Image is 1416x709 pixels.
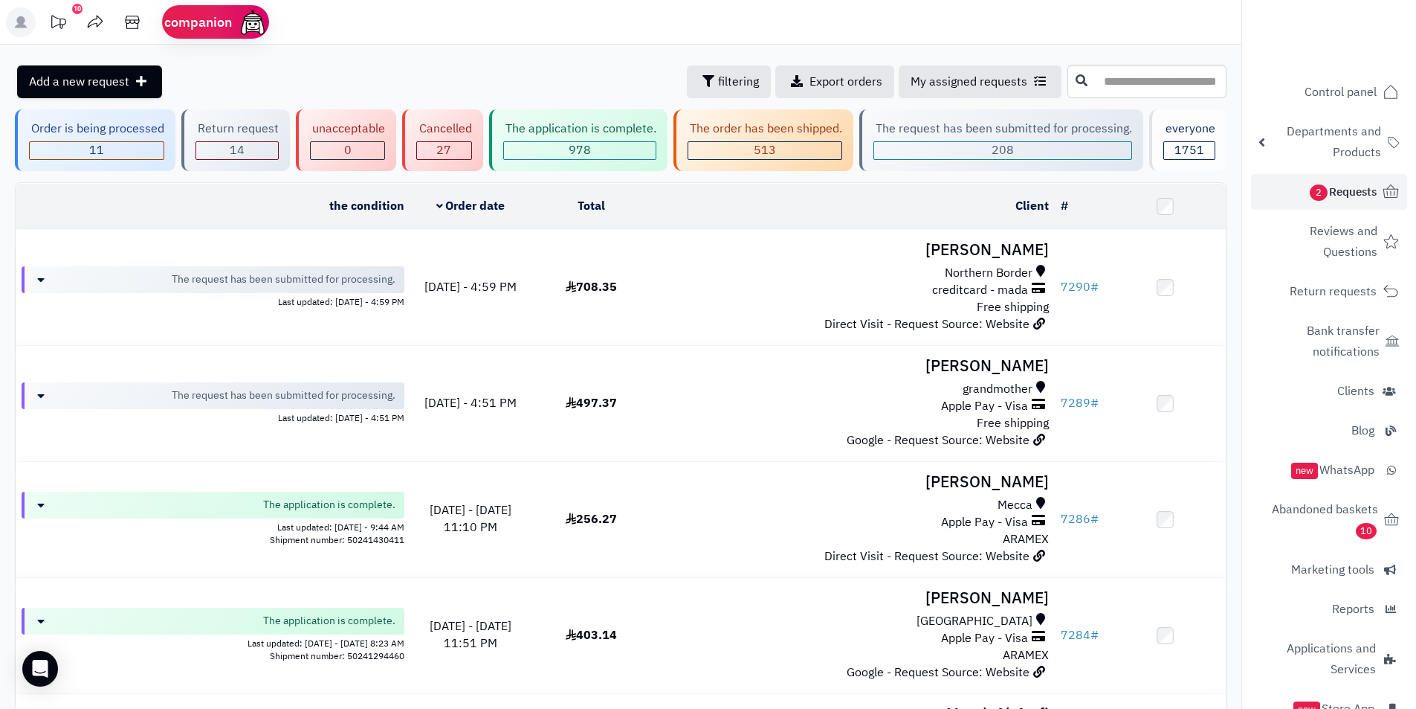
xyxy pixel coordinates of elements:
[690,120,842,138] font: The order has been shipped.
[263,497,395,513] font: The application is complete.
[809,73,882,91] font: Export orders
[1061,626,1099,644] a: #7284
[270,533,404,547] font: Shipment number: 50241430411
[238,7,268,37] img: ai-face.png
[1003,647,1049,664] font: ARAMEX
[824,548,1029,565] font: Direct Visit - Request Source: Website
[29,73,129,91] font: Add a new request
[856,109,1146,171] a: The request has been submitted for processing. 208
[576,394,617,412] font: 497.37
[1332,600,1374,618] font: Reports
[278,295,404,309] font: Last updated: [DATE] - 4:59 PM
[1251,313,1407,370] a: Bank transfer notifications
[925,354,1049,378] font: [PERSON_NAME]
[1090,394,1099,412] font: #
[941,397,1028,415] font: Apple Pay - Visa
[1061,278,1099,296] a: #7290
[164,12,232,32] font: companion
[1291,561,1374,579] font: Marketing tools
[1287,640,1376,678] font: Applications and Services
[576,510,617,528] font: 256.27
[963,380,1032,398] font: grandmother
[1251,214,1407,270] a: Reviews and Questions
[925,470,1049,494] font: [PERSON_NAME]
[311,142,384,159] div: 0
[925,586,1049,610] font: [PERSON_NAME]
[1061,278,1090,296] font: 7290
[876,120,1132,138] font: The request has been submitted for processing.
[312,120,385,138] font: unacceptable
[754,141,776,159] font: 513
[436,197,505,215] a: Order date
[824,315,1029,333] font: Direct Visit - Request Source: Website
[424,394,517,412] font: [DATE] - 4:51 PM
[419,120,472,138] font: Cancelled
[344,141,352,159] font: 0
[1061,197,1068,215] font: #
[1307,322,1380,361] font: Bank transfer notifications
[277,521,404,534] font: Last updated: [DATE] - 9:44 AM
[1166,120,1215,138] font: everyone
[1287,123,1381,161] font: Departments and Products
[847,432,1029,449] font: Google - Request Source: Website
[248,637,404,650] font: Last updated: [DATE] - [DATE] 8:23 AM
[718,73,759,91] font: filtering
[945,264,1032,282] font: Northern Border
[1296,463,1313,478] font: new
[977,298,1049,316] font: Free shipping
[688,142,841,159] div: 513
[230,141,245,159] font: 14
[1272,501,1378,519] font: Abandoned baskets
[1251,274,1407,309] a: Return requests
[1316,185,1322,199] font: 2
[329,197,404,215] a: the condition
[941,629,1028,647] font: Apple Pay - Visa
[1174,141,1204,159] font: 1751
[270,649,404,663] font: Shipment number: 50241294460
[1061,394,1099,412] a: #7289
[1061,510,1099,528] a: #7286
[30,142,164,159] div: 11
[576,278,617,296] font: 708.35
[1305,83,1377,101] font: Control panel
[578,197,605,215] a: Total
[1251,452,1407,488] a: WhatsAppnew
[1015,197,1049,215] a: Client
[576,626,617,644] font: 403.14
[22,651,58,687] div: Open Intercom Messenger
[1329,184,1377,200] font: Requests
[1003,530,1049,548] font: ARAMEX
[998,496,1032,514] font: Mecca
[172,272,395,287] font: The request has been submitted for processing.
[445,197,505,215] font: Order date
[925,238,1049,262] font: [PERSON_NAME]
[430,501,511,536] font: [DATE] - [DATE] 11:10 PM
[417,142,471,159] div: 27
[1251,492,1407,548] a: Abandoned baskets10
[1251,631,1407,687] a: Applications and Services
[1251,591,1407,627] a: Reports
[687,65,771,98] button: filtering
[1061,394,1090,412] font: 7289
[899,65,1061,98] a: My assigned requests
[39,7,77,41] a: Platform updates
[916,612,1032,630] font: [GEOGRAPHIC_DATA]
[1061,626,1090,644] font: 7284
[874,142,1131,159] div: 208
[1251,373,1407,409] a: Clients
[1251,413,1407,449] a: Blog
[178,109,293,171] a: Return request 14
[278,411,404,425] font: Last updated: [DATE] - 4:51 PM
[1337,382,1374,400] font: Clients
[932,281,1028,299] font: creditcard - mada
[1351,422,1374,440] font: Blog
[89,141,104,159] font: 11
[430,617,511,652] font: [DATE] - [DATE] 11:51 PM
[670,109,856,171] a: The order has been shipped. 513
[911,73,1027,91] font: My assigned requests
[941,513,1028,531] font: Apple Pay - Visa
[1090,278,1099,296] font: #
[569,141,591,159] font: 978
